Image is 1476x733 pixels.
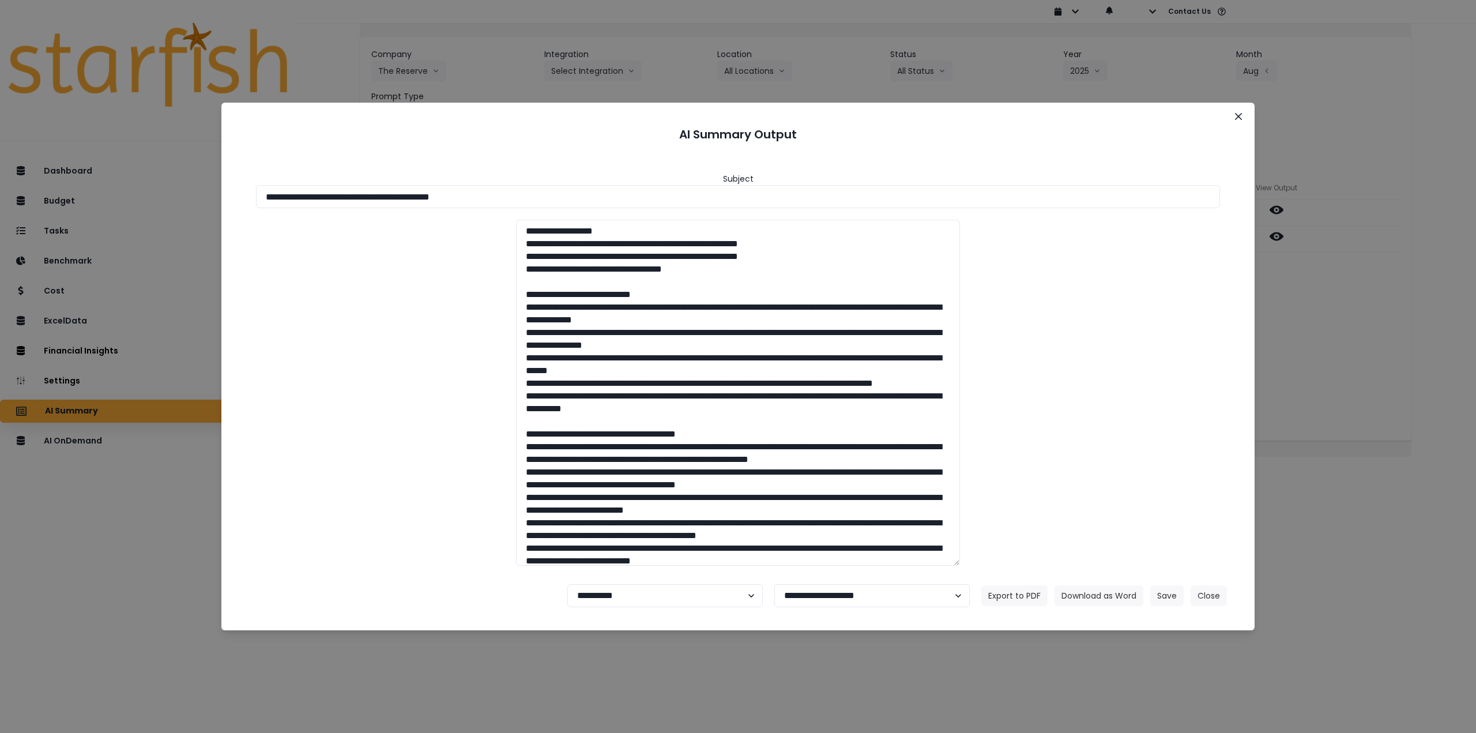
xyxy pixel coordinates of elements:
button: Close [1229,107,1248,126]
button: Save [1150,585,1184,606]
button: Close [1191,585,1227,606]
header: AI Summary Output [235,116,1241,152]
button: Download as Word [1055,585,1143,606]
button: Export to PDF [981,585,1048,606]
header: Subject [723,173,754,185]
